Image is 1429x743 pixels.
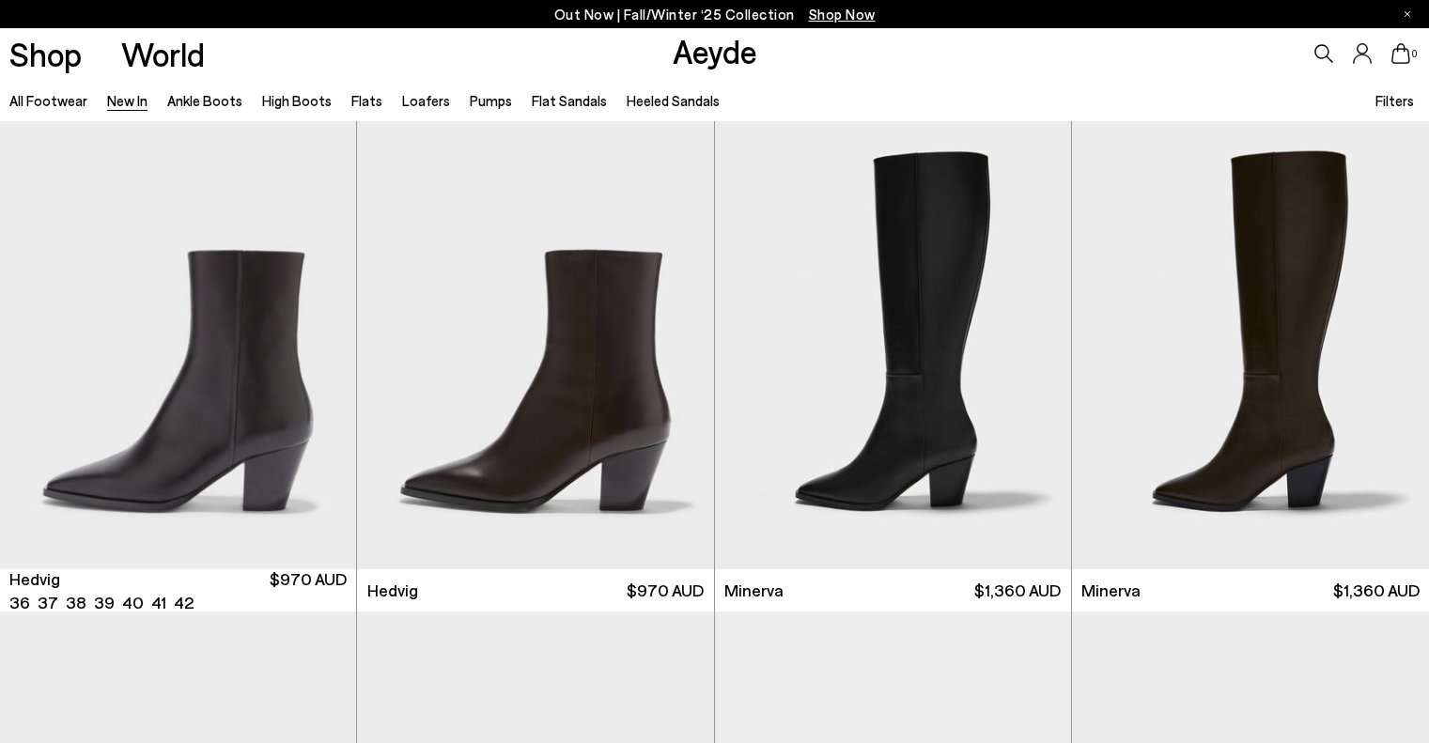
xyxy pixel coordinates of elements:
a: World [121,38,205,70]
span: Hedvig [9,567,60,591]
li: 41 [151,591,166,614]
img: Hedvig Cowboy Ankle Boots [357,121,713,569]
span: 0 [1410,49,1420,59]
li: 36 [9,591,30,614]
a: 0 [1391,43,1410,64]
span: Minerva [724,579,784,602]
a: Flats [351,92,382,109]
span: Navigate to /collections/new-in [809,6,876,23]
a: Flat Sandals [532,92,607,109]
a: Shop [9,38,82,70]
img: Minerva High Cowboy Boots [1072,121,1429,569]
p: Out Now | Fall/Winter ‘25 Collection [554,3,876,26]
ul: variant [9,591,188,614]
a: Minerva $1,360 AUD [1072,569,1429,611]
a: Hedvig $970 AUD [357,569,713,611]
a: Minerva $1,360 AUD [715,569,1071,611]
li: 39 [94,591,115,614]
li: 38 [66,591,86,614]
img: Minerva High Cowboy Boots [715,121,1071,569]
li: 40 [122,591,144,614]
li: 42 [174,591,194,614]
a: All Footwear [9,92,87,109]
span: Minerva [1081,579,1141,602]
span: $970 AUD [270,567,347,614]
div: 2 / 6 [356,121,712,569]
a: High Boots [262,92,332,109]
span: Hedvig [367,579,418,602]
a: Pumps [470,92,512,109]
span: $970 AUD [627,579,704,602]
span: $1,360 AUD [1333,579,1420,602]
a: Heeled Sandals [627,92,720,109]
a: Ankle Boots [167,92,242,109]
span: Filters [1375,92,1414,109]
img: Hedvig Cowboy Ankle Boots [356,121,712,569]
a: New In [107,92,148,109]
a: Aeyde [673,31,757,70]
span: $1,360 AUD [974,579,1061,602]
a: Loafers [402,92,450,109]
li: 37 [38,591,58,614]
